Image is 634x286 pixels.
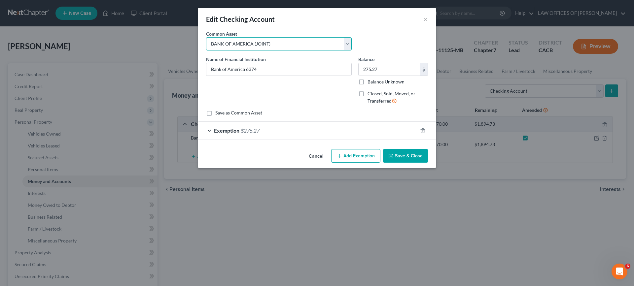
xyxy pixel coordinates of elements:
[358,56,374,63] label: Balance
[612,264,627,279] iframe: Intercom live chat
[206,15,275,24] div: Edit Checking Account
[214,127,239,134] span: Exemption
[423,15,428,23] button: ×
[331,149,380,163] button: Add Exemption
[420,63,428,76] div: $
[625,264,630,269] span: 6
[303,150,329,163] button: Cancel
[241,127,260,134] span: $275.27
[383,149,428,163] button: Save & Close
[206,56,266,62] span: Name of Financial Institution
[206,63,351,76] input: Enter name...
[359,63,420,76] input: 0.00
[368,79,405,85] label: Balance Unknown
[368,91,415,104] span: Closed, Sold, Moved, or Transferred
[215,110,262,116] label: Save as Common Asset
[206,30,237,37] label: Common Asset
